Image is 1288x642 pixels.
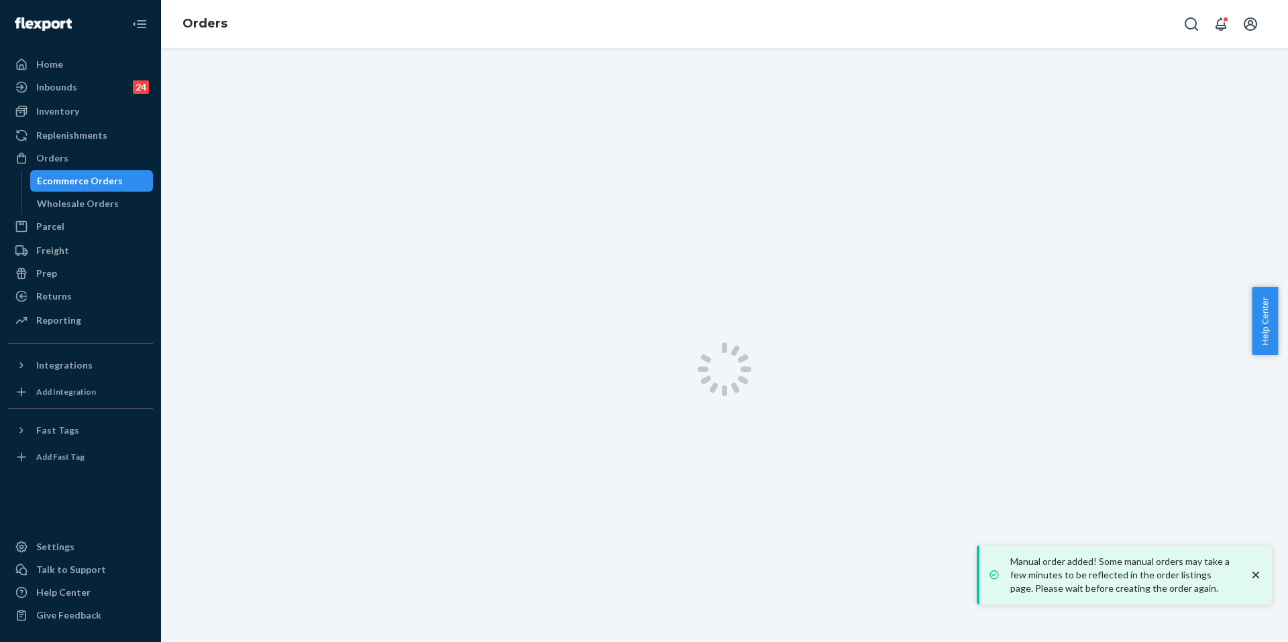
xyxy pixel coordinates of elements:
[30,193,154,214] a: Wholesale Orders
[36,58,63,71] div: Home
[36,267,57,280] div: Prep
[36,290,72,303] div: Returns
[1207,11,1234,38] button: Open notifications
[1237,11,1264,38] button: Open account menu
[15,17,72,31] img: Flexport logo
[36,451,85,462] div: Add Fast Tag
[30,170,154,192] a: Ecommerce Orders
[36,386,96,397] div: Add Integration
[126,11,153,38] button: Close Navigation
[36,359,93,372] div: Integrations
[36,80,77,94] div: Inbounds
[36,608,101,622] div: Give Feedback
[36,105,79,118] div: Inventory
[182,16,227,31] a: Orders
[8,216,153,237] a: Parcel
[8,125,153,146] a: Replenishments
[8,147,153,169] a: Orders
[172,5,238,44] ol: breadcrumbs
[1010,555,1236,595] p: Manual order added! Some manual orders may take a few minutes to be reflected in the order listin...
[8,536,153,558] a: Settings
[36,220,64,233] div: Parcel
[8,381,153,403] a: Add Integration
[8,582,153,603] a: Help Center
[37,197,119,210] div: Wholesale Orders
[8,240,153,261] a: Freight
[1178,11,1205,38] button: Open Search Box
[1252,287,1278,355] button: Help Center
[8,446,153,468] a: Add Fast Tag
[37,174,123,188] div: Ecommerce Orders
[8,604,153,626] button: Give Feedback
[36,424,79,437] div: Fast Tags
[8,355,153,376] button: Integrations
[8,54,153,75] a: Home
[8,76,153,98] a: Inbounds24
[36,563,106,576] div: Talk to Support
[36,586,91,599] div: Help Center
[8,263,153,284] a: Prep
[8,101,153,122] a: Inventory
[8,285,153,307] a: Returns
[36,151,68,165] div: Orders
[8,420,153,441] button: Fast Tags
[133,80,149,94] div: 24
[36,314,81,327] div: Reporting
[36,129,107,142] div: Replenishments
[8,559,153,580] button: Talk to Support
[1249,568,1263,582] svg: close toast
[36,540,74,554] div: Settings
[8,310,153,331] a: Reporting
[36,244,69,257] div: Freight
